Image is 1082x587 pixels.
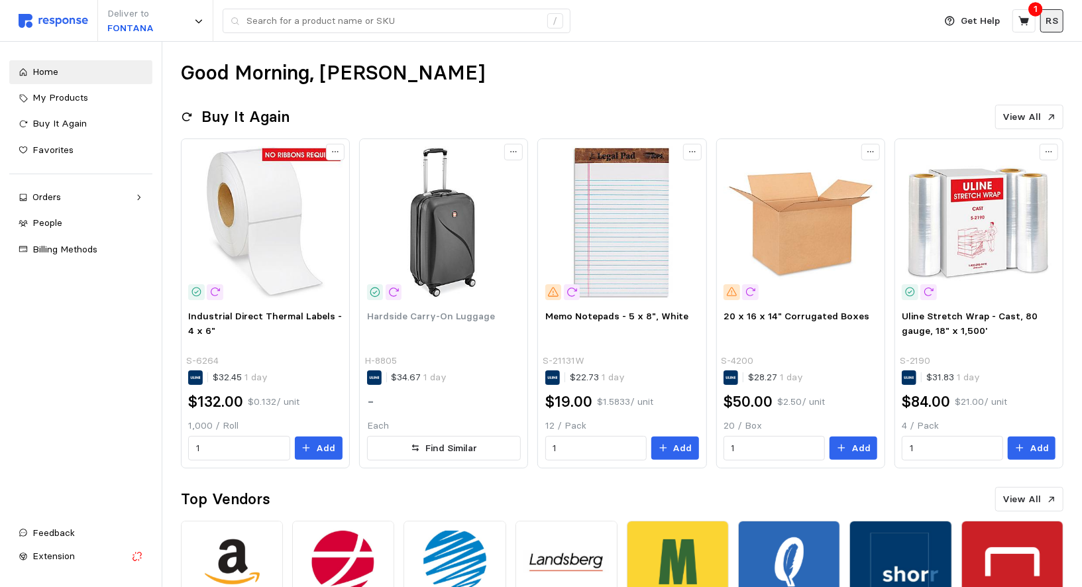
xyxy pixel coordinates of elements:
h2: $132.00 [188,392,243,412]
span: People [32,217,62,229]
button: Add [1008,437,1055,460]
input: Search for a product name or SKU [246,9,540,33]
span: 1 day [599,371,625,383]
p: RS [1046,14,1058,28]
h2: Buy It Again [201,107,290,127]
img: S-2190 [902,146,1055,300]
p: Add [673,441,692,456]
p: Add [851,441,871,456]
input: Qty [731,437,818,460]
span: Industrial Direct Thermal Labels - 4 x 6" [188,310,342,337]
p: Add [316,441,335,456]
p: $31.83 [926,370,980,385]
p: S-2190 [900,354,931,368]
span: 1 day [954,371,980,383]
span: Hardside Carry-On Luggage [367,310,496,322]
p: 1 [1034,2,1038,17]
h2: $50.00 [724,392,773,412]
span: 1 day [421,371,447,383]
span: Uline Stretch Wrap - Cast, 80 gauge, 18" x 1,500' [902,310,1038,337]
span: 1 day [242,371,268,383]
button: Add [651,437,699,460]
span: Extension [32,550,75,562]
img: S-6264_txt_USEng [188,146,342,300]
button: RS [1040,9,1063,32]
button: View All [995,487,1063,512]
img: H-8805 [367,146,521,300]
button: Add [295,437,343,460]
p: Each [367,419,521,433]
img: S-4200 [724,146,877,300]
p: View All [1003,110,1042,125]
p: $32.45 [213,370,268,385]
button: Add [830,437,877,460]
a: Buy It Again [9,112,152,136]
span: 1 day [777,371,803,383]
p: 20 / Box [724,419,877,433]
p: 4 / Pack [902,419,1055,433]
p: Get Help [961,14,1001,28]
h1: Good Morning, [PERSON_NAME] [181,60,485,86]
a: People [9,211,152,235]
a: Billing Methods [9,238,152,262]
button: Extension [9,545,152,568]
button: Feedback [9,521,152,545]
button: View All [995,105,1063,130]
p: S-21131W [543,354,584,368]
a: My Products [9,86,152,110]
span: Home [32,66,58,78]
h2: $19.00 [545,392,592,412]
img: S-21131W [545,146,699,300]
p: $34.67 [392,370,447,385]
p: $21.00 / unit [955,395,1007,409]
p: FONTANA [107,21,154,36]
span: Favorites [32,144,74,156]
p: $22.73 [570,370,625,385]
p: Find Similar [425,441,477,456]
p: $28.27 [748,370,803,385]
span: Feedback [32,527,75,539]
p: $1.5833 / unit [597,395,653,409]
p: $0.132 / unit [248,395,299,409]
span: 20 x 16 x 14" Corrugated Boxes [724,310,869,322]
input: Qty [553,437,639,460]
img: svg%3e [19,14,88,28]
p: H-8805 [364,354,397,368]
input: Qty [196,437,282,460]
h2: - [367,392,374,412]
p: 12 / Pack [545,419,699,433]
p: Add [1030,441,1049,456]
button: Get Help [937,9,1008,34]
p: S-6264 [186,354,219,368]
h2: $84.00 [902,392,950,412]
span: Buy It Again [32,117,87,129]
div: Orders [32,190,129,205]
a: Orders [9,186,152,209]
p: $2.50 / unit [777,395,825,409]
p: View All [1003,492,1042,507]
input: Qty [910,437,996,460]
a: Home [9,60,152,84]
div: / [547,13,563,29]
p: S-4200 [722,354,754,368]
a: Favorites [9,138,152,162]
p: Deliver to [107,7,154,21]
button: Find Similar [367,436,521,461]
span: Billing Methods [32,243,97,255]
p: 1,000 / Roll [188,419,342,433]
h2: Top Vendors [181,489,270,509]
span: My Products [32,91,88,103]
span: Memo Notepads - 5 x 8", White [545,310,688,322]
